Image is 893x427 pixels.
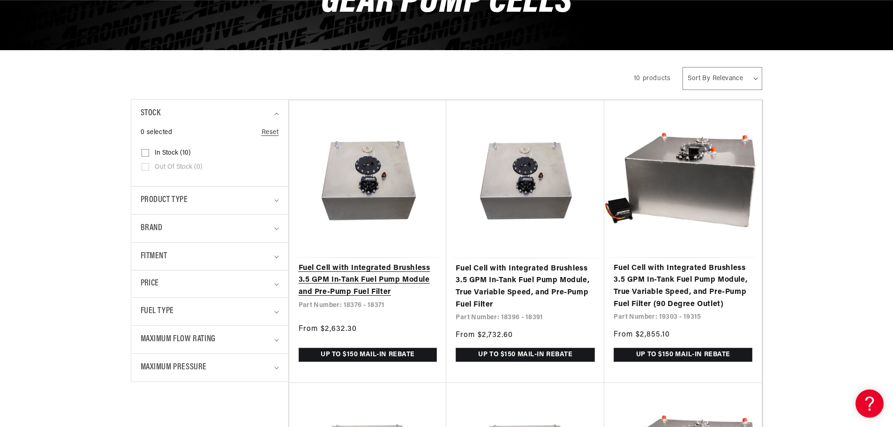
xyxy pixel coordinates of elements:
span: Out of stock (0) [155,163,203,172]
summary: Fuel Type (0 selected) [141,298,279,325]
summary: Price [141,270,279,297]
span: Stock [141,107,161,120]
span: Maximum Pressure [141,361,207,375]
summary: Brand (0 selected) [141,215,279,242]
summary: Stock (0 selected) [141,100,279,127]
span: 0 selected [141,127,173,138]
a: Fuel Cell with Integrated Brushless 3.5 GPM In-Tank Fuel Pump Module and Pre-Pump Fuel Filter [299,262,437,299]
span: Price [141,277,159,290]
summary: Fitment (0 selected) [141,243,279,270]
a: Reset [262,127,279,138]
a: Fuel Cell with Integrated Brushless 3.5 GPM In-Tank Fuel Pump Module, True Variable Speed, and Pr... [456,263,595,311]
summary: Product type (0 selected) [141,187,279,214]
span: In stock (10) [155,149,191,157]
span: Brand [141,222,163,235]
span: Product type [141,194,188,207]
span: 10 products [634,75,671,82]
span: Fuel Type [141,305,174,318]
span: Fitment [141,250,167,263]
a: Fuel Cell with Integrated Brushless 3.5 GPM In-Tank Fuel Pump Module, True Variable Speed, and Pr... [614,262,752,310]
summary: Maximum Pressure (0 selected) [141,354,279,382]
summary: Maximum Flow Rating (0 selected) [141,326,279,353]
span: Maximum Flow Rating [141,333,216,346]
